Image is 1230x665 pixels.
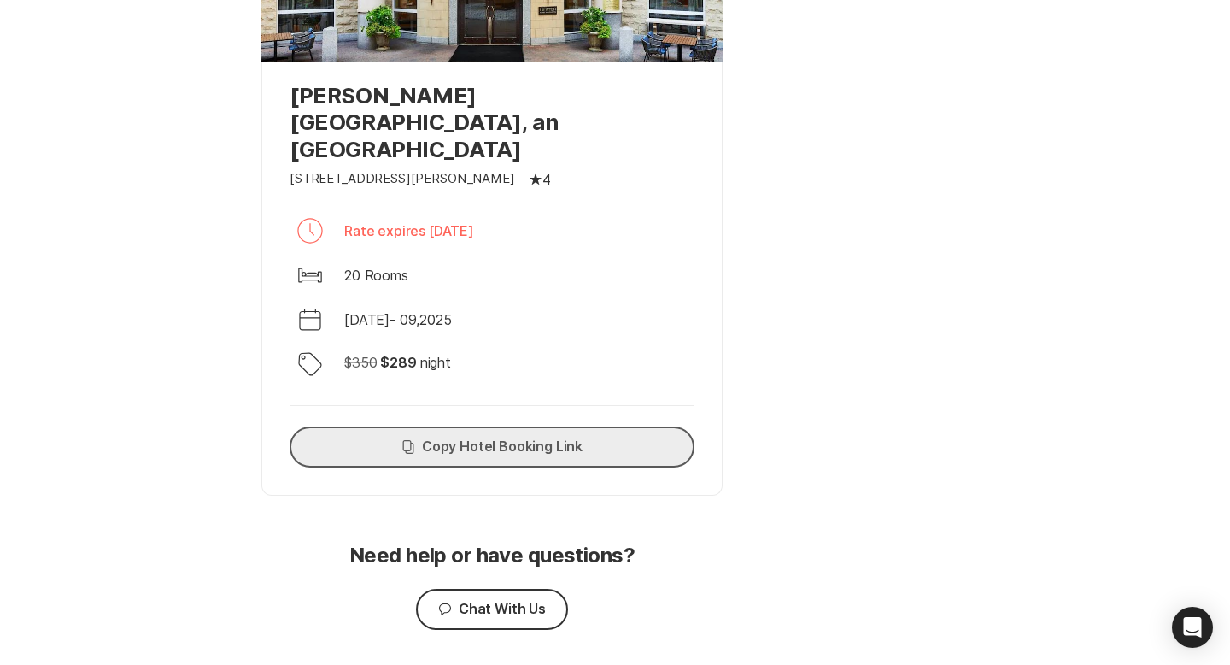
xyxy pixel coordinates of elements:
p: $ 350 [344,352,377,373]
button: Chat With Us [416,589,568,630]
p: [DATE] - 09 , 2025 [344,309,452,330]
p: 4 [542,169,551,190]
p: 20 Rooms [344,265,408,285]
p: [PERSON_NAME][GEOGRAPHIC_DATA], an [GEOGRAPHIC_DATA] [290,82,694,162]
button: Copy Hotel Booking Link [290,427,694,468]
div: Open Intercom Messenger [1172,607,1213,648]
p: Need help or have questions? [349,544,635,568]
p: $ 289 [380,352,416,373]
p: night [420,352,451,373]
p: Rate expires [DATE] [344,221,474,241]
p: [STREET_ADDRESS][PERSON_NAME] [290,169,515,189]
